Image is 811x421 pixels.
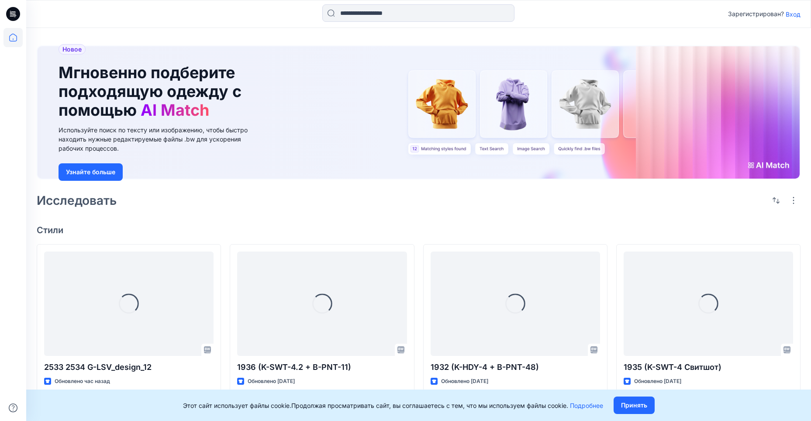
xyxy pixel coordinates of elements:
[786,10,801,18] ya-tr-span: Вход
[634,377,681,386] p: Обновлено [DATE]
[66,167,115,177] ya-tr-span: Узнайте больше
[624,362,721,372] ya-tr-span: 1935 (K-SWT-4 Свитшот)
[44,361,214,373] p: 2533 2534 G-LSV_design_12
[59,63,242,120] ya-tr-span: Мгновенно подберите подходящую одежду с помощью
[59,163,123,181] button: Узнайте больше
[62,45,82,53] ya-tr-span: Новое
[728,10,784,17] ya-tr-span: Зарегистрирован?
[431,362,539,372] ya-tr-span: 1932 (K-HDY-4 + B-PNT-48)
[37,225,63,235] ya-tr-span: Стили
[37,193,117,208] ya-tr-span: Исследовать
[291,402,568,409] ya-tr-span: Продолжая просматривать сайт, вы соглашаетесь с тем, что мы используем файлы cookie.
[237,362,351,372] ya-tr-span: 1936 (K-SWT-4.2 + B-PNT-11)
[614,397,655,414] button: Принять
[141,100,209,120] ya-tr-span: AI Match
[248,377,295,386] p: Обновлено [DATE]
[55,378,110,384] ya-tr-span: Обновлено час назад
[621,400,647,410] ya-tr-span: Принять
[570,402,603,409] a: Подробнее
[59,126,248,152] ya-tr-span: Используйте поиск по тексту или изображению, чтобы быстро находить нужные редактируемые файлы .bw...
[183,402,291,409] ya-tr-span: Этот сайт использует файлы cookie.
[441,377,488,386] p: Обновлено [DATE]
